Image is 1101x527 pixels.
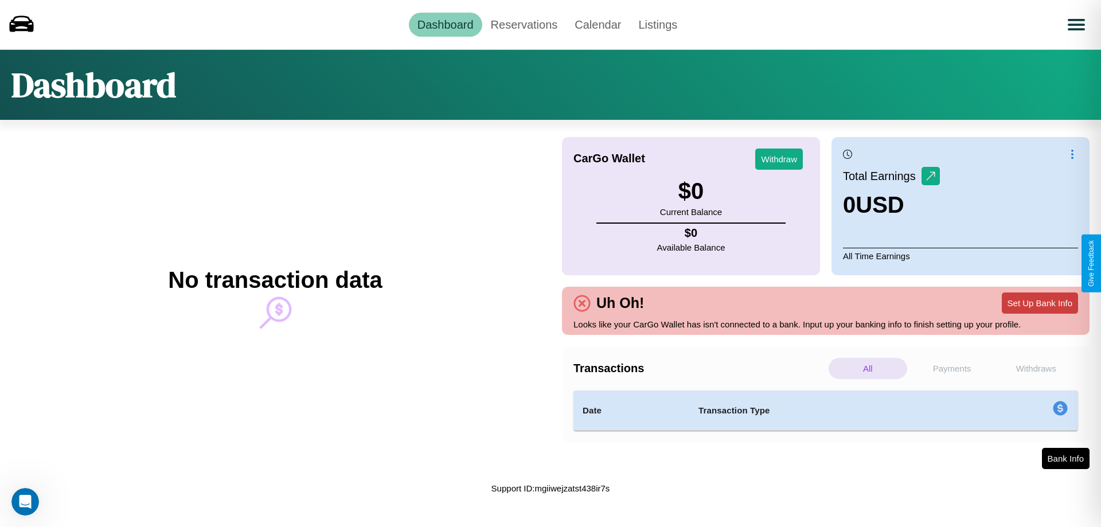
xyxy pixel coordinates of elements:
[1002,292,1078,314] button: Set Up Bank Info
[573,152,645,165] h4: CarGo Wallet
[657,227,725,240] h4: $ 0
[573,317,1078,332] p: Looks like your CarGo Wallet has isn't connected to a bank. Input up your banking info to finish ...
[409,13,482,37] a: Dashboard
[843,166,922,186] p: Total Earnings
[657,240,725,255] p: Available Balance
[482,13,567,37] a: Reservations
[843,192,940,218] h3: 0 USD
[843,248,1078,264] p: All Time Earnings
[168,267,382,293] h2: No transaction data
[1060,9,1092,41] button: Open menu
[829,358,907,379] p: All
[11,488,39,516] iframe: Intercom live chat
[573,362,826,375] h4: Transactions
[591,295,650,311] h4: Uh Oh!
[583,404,680,417] h4: Date
[913,358,991,379] p: Payments
[755,149,803,170] button: Withdraw
[1087,240,1095,287] div: Give Feedback
[997,358,1075,379] p: Withdraws
[660,204,722,220] p: Current Balance
[1042,448,1090,469] button: Bank Info
[491,481,610,496] p: Support ID: mgiiwejzatst438ir7s
[630,13,686,37] a: Listings
[660,178,722,204] h3: $ 0
[698,404,959,417] h4: Transaction Type
[566,13,630,37] a: Calendar
[11,61,176,108] h1: Dashboard
[573,391,1078,431] table: simple table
